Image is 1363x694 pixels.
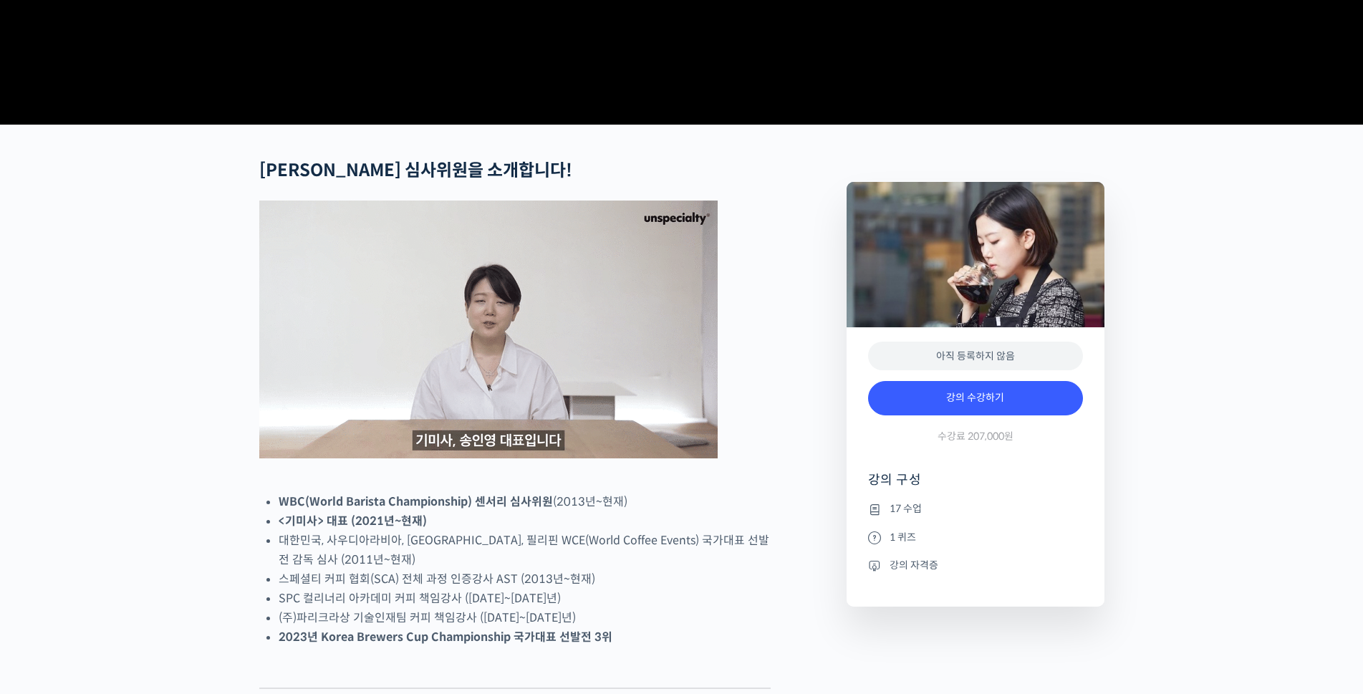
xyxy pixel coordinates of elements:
strong: WBC(World Barista Championship) 센서리 심사위원 [279,494,553,509]
div: 아직 등록하지 않음 [868,342,1083,371]
li: 스페셜티 커피 협회(SCA) 전체 과정 인증강사 AST (2013년~현재) [279,569,771,589]
li: SPC 컬리너리 아카데미 커피 책임강사 ([DATE]~[DATE]년) [279,589,771,608]
h4: 강의 구성 [868,471,1083,500]
li: 강의 자격증 [868,556,1083,574]
span: 수강료 207,000원 [938,430,1013,443]
li: 대한민국, 사우디아라비아, [GEOGRAPHIC_DATA], 필리핀 WCE(World Coffee Events) 국가대표 선발전 감독 심사 (2011년~현재) [279,531,771,569]
li: 17 수업 [868,501,1083,518]
strong: <기미사> 대표 (2021년~현재) [279,514,427,529]
li: (주)파리크라상 기술인재팀 커피 책임강사 ([DATE]~[DATE]년) [279,608,771,627]
li: (2013년~현재) [279,492,771,511]
h2: ! [259,160,771,181]
a: 강의 수강하기 [868,381,1083,415]
strong: 2023년 Korea Brewers Cup Championship 국가대표 선발전 3위 [279,630,612,645]
li: 1 퀴즈 [868,529,1083,546]
strong: [PERSON_NAME] 심사위원을 소개합니다 [259,160,566,181]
